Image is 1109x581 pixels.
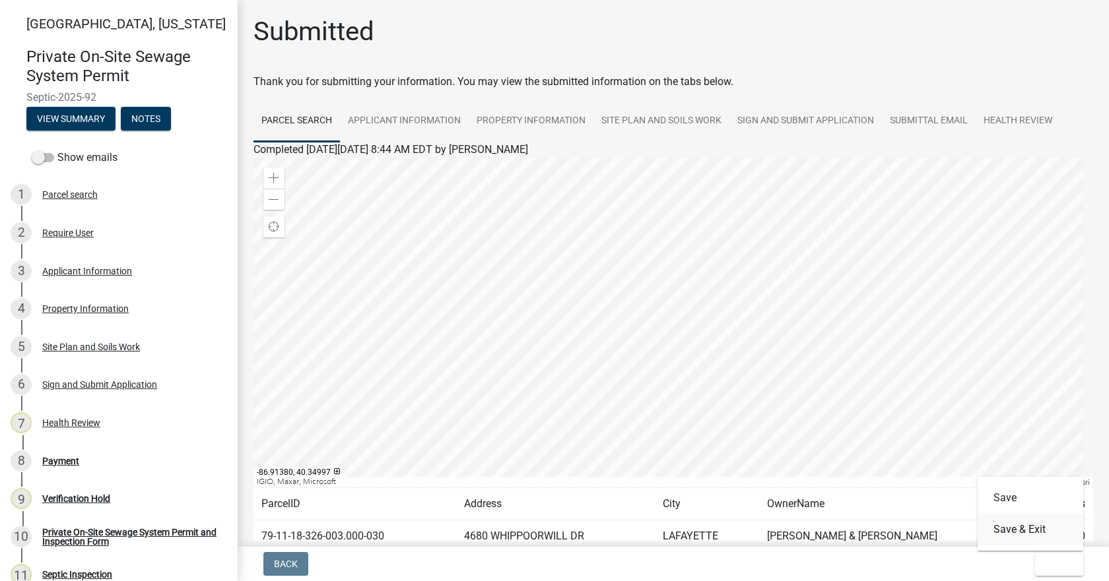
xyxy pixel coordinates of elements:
[42,418,100,427] div: Health Review
[42,380,157,389] div: Sign and Submit Application
[456,520,655,553] td: 4680 WHIPPOORWILL DR
[253,74,1093,90] div: Thank you for submitting your information. You may view the submitted information on the tabs below.
[42,266,132,276] div: Applicant Information
[593,100,729,142] a: Site Plan and Soils Work
[759,488,1031,520] td: OwnerName
[1046,559,1065,569] span: Exit
[11,488,32,509] div: 9
[978,482,1083,514] button: Save
[263,552,308,576] button: Back
[655,488,759,520] td: City
[253,16,374,47] h1: Submitted
[253,143,528,156] span: Completed [DATE][DATE] 8:44 AM EDT by [PERSON_NAME]
[253,477,1028,487] div: IGIO, Maxar, Microsoft
[42,342,140,352] div: Site Plan and Soils Work
[11,222,32,243] div: 2
[26,47,227,86] h4: Private On-Site Sewage System Permit
[26,114,116,125] wm-modal-confirm: Summary
[26,16,226,32] span: [GEOGRAPHIC_DATA], [US_STATE]
[121,107,171,131] button: Notes
[121,114,171,125] wm-modal-confirm: Notes
[882,100,976,142] a: Submittal Email
[655,520,759,553] td: LAFAYETTE
[11,526,32,547] div: 10
[274,559,298,569] span: Back
[11,298,32,319] div: 4
[11,450,32,472] div: 8
[253,520,456,553] td: 79-11-18-326-003.000-030
[11,336,32,357] div: 5
[456,488,655,520] td: Address
[42,190,98,199] div: Parcel search
[42,494,110,503] div: Verification Hold
[469,100,593,142] a: Property Information
[11,374,32,395] div: 6
[263,168,285,189] div: Zoom in
[42,304,129,313] div: Property Information
[263,189,285,210] div: Zoom out
[253,488,456,520] td: ParcelID
[1035,552,1083,576] button: Exit
[42,456,79,466] div: Payment
[759,520,1031,553] td: [PERSON_NAME] & [PERSON_NAME]
[11,260,32,282] div: 3
[26,107,116,131] button: View Summary
[42,228,94,237] div: Require User
[32,150,118,166] label: Show emails
[729,100,882,142] a: Sign and Submit Application
[340,100,469,142] a: Applicant Information
[263,216,285,237] div: Find my location
[978,514,1083,545] button: Save & Exit
[1077,477,1090,487] a: Esri
[978,477,1083,551] div: Exit
[11,412,32,433] div: 7
[42,570,112,579] div: Septic Inspection
[26,91,211,104] span: Septic-2025-92
[42,528,217,546] div: Private On-Site Sewage System Permit and Inspection Form
[976,100,1060,142] a: Health Review
[11,184,32,205] div: 1
[253,100,340,142] a: Parcel search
